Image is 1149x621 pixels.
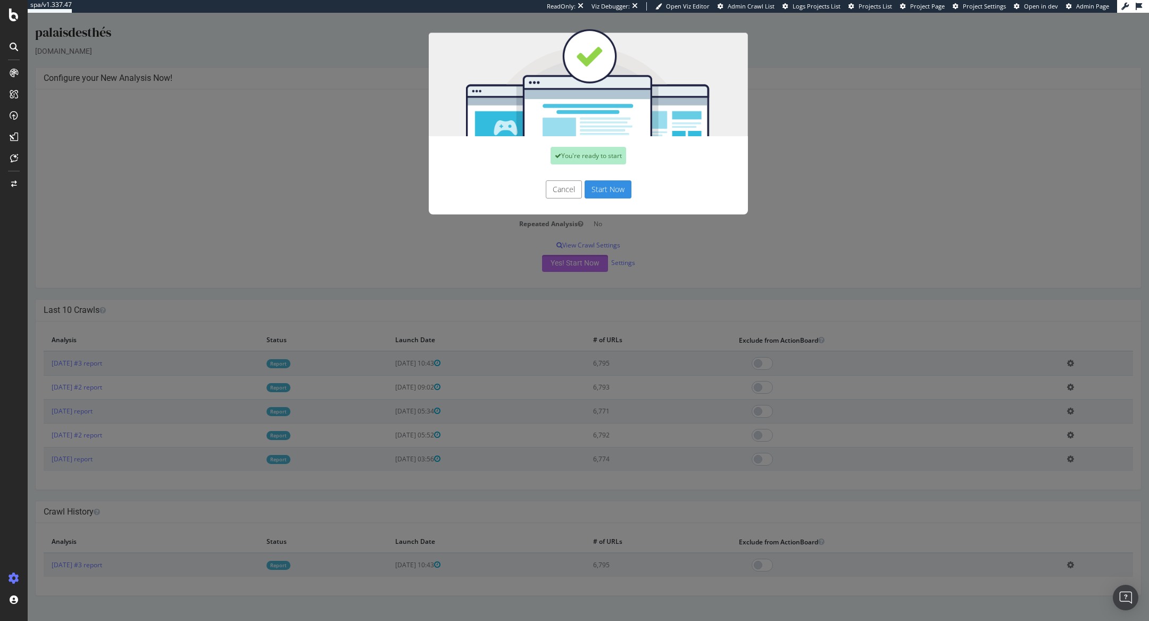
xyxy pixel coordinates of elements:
span: Open in dev [1024,2,1058,10]
div: ReadOnly: [547,2,576,11]
span: Open Viz Editor [666,2,710,10]
span: Projects List [859,2,892,10]
div: You're ready to start [523,134,598,152]
span: Admin Page [1076,2,1109,10]
a: Logs Projects List [782,2,840,11]
div: Viz Debugger: [592,2,630,11]
a: Open Viz Editor [655,2,710,11]
a: Project Settings [953,2,1006,11]
button: Cancel [518,168,554,186]
a: Projects List [848,2,892,11]
button: Start Now [557,168,604,186]
div: Open Intercom Messenger [1113,585,1138,610]
span: Project Settings [963,2,1006,10]
a: Open in dev [1014,2,1058,11]
a: Admin Crawl List [718,2,775,11]
a: Project Page [900,2,945,11]
span: Admin Crawl List [728,2,775,10]
a: Admin Page [1066,2,1109,11]
img: You're all set! [401,16,720,123]
span: Logs Projects List [793,2,840,10]
span: Project Page [910,2,945,10]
